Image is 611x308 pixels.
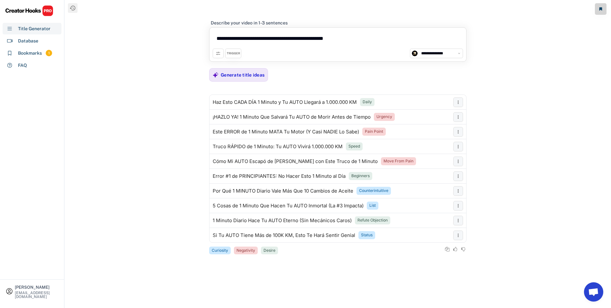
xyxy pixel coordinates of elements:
div: Negativity [236,248,255,253]
div: 5 Cosas de 1 Minuto Que Hacen Tu AUTO Inmortal (La #3 Impacta) [213,203,364,208]
div: Speed [348,144,360,149]
div: Describe your video in 1-3 sentences [211,20,288,26]
div: Error #1 de PRINCIPIANTES: No Hacer Esto 1 Minuto al Día [213,174,346,179]
div: Cómo Mi AUTO Escapó de [PERSON_NAME] con Este Truco de 1 Minuto [213,159,378,164]
div: Daily [363,99,372,105]
div: Refute Objection [357,218,388,223]
div: [EMAIL_ADDRESS][DOMAIN_NAME] [15,291,59,299]
div: Desire [264,248,275,253]
div: 1 Minuto Diario Hace Tu AUTO Eterno (Sin Mecánicos Caros) [213,218,352,223]
div: Move From Pain [384,159,413,164]
div: Database [18,38,38,44]
div: [PERSON_NAME] [15,285,59,289]
div: TRIGGER [227,51,240,56]
div: Urgency [376,114,392,120]
div: Status [361,232,373,238]
div: Si Tu AUTO Tiene Más de 100K KM, Esto Te Hará Sentir Genial [213,233,355,238]
div: 1 [46,50,52,56]
div: Por Qué 1 MINUTO Diario Vale Más Que 10 Cambios de Aceite [213,188,353,194]
a: Chat abierto [584,282,603,302]
div: List [369,203,376,208]
div: Bookmarks [18,50,42,57]
div: Generate title ideas [221,72,264,78]
div: Pain Point [365,129,383,134]
img: CHPRO%20Logo.svg [5,5,53,16]
div: Haz Esto CADA DÍA 1 Minuto y Tu AUTO Llegará a 1.000.000 KM [213,100,357,105]
div: Curiosity [212,248,228,253]
div: FAQ [18,62,27,69]
div: Truco RÁPIDO de 1 Minuto: Tu AUTO Vivirá 1.000.000 KM [213,144,343,149]
div: Beginners [351,173,370,179]
div: Counterintuitive [359,188,388,194]
div: ¡HAZLO YA! 1 Minuto Que Salvará Tu AUTO de Morir Antes de Tiempo [213,114,371,120]
div: Este ERROR de 1 Minuto MATA Tu Motor (Y Casi NADIE Lo Sabe) [213,129,359,134]
img: channels4_profile.jpg [412,50,418,56]
div: Title Generator [18,25,51,32]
